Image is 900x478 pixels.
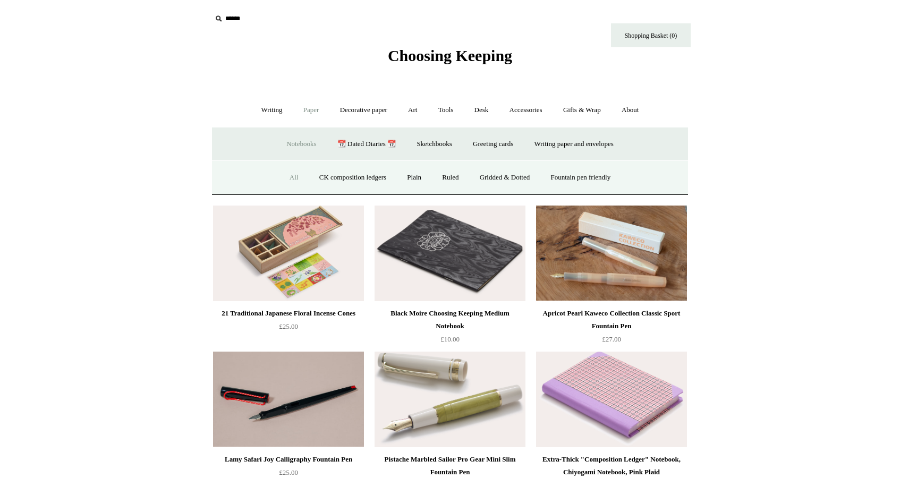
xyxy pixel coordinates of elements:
[429,96,463,124] a: Tools
[213,307,364,351] a: 21 Traditional Japanese Floral Incense Cones £25.00
[539,307,684,332] div: Apricot Pearl Kaweco Collection Classic Sport Fountain Pen
[500,96,552,124] a: Accessories
[388,55,512,63] a: Choosing Keeping
[536,352,687,447] a: Extra-Thick "Composition Ledger" Notebook, Chiyogami Notebook, Pink Plaid Extra-Thick "Compositio...
[470,164,540,192] a: Gridded & Dotted
[375,352,525,447] a: Pistache Marbled Sailor Pro Gear Mini Slim Fountain Pen Pistache Marbled Sailor Pro Gear Mini Sli...
[465,96,498,124] a: Desk
[280,164,308,192] a: All
[397,164,431,192] a: Plain
[602,335,621,343] span: £27.00
[213,206,364,301] a: 21 Traditional Japanese Floral Incense Cones 21 Traditional Japanese Floral Incense Cones
[310,164,396,192] a: CK composition ledgers
[375,206,525,301] a: Black Moire Choosing Keeping Medium Notebook Black Moire Choosing Keeping Medium Notebook
[375,206,525,301] img: Black Moire Choosing Keeping Medium Notebook
[277,130,326,158] a: Notebooks
[541,164,621,192] a: Fountain pen friendly
[611,23,691,47] a: Shopping Basket (0)
[536,307,687,351] a: Apricot Pearl Kaweco Collection Classic Sport Fountain Pen £27.00
[213,352,364,447] img: Lamy Safari Joy Calligraphy Fountain Pen
[216,453,361,466] div: Lamy Safari Joy Calligraphy Fountain Pen
[377,307,523,332] div: Black Moire Choosing Keeping Medium Notebook
[279,322,298,330] span: £25.00
[330,96,397,124] a: Decorative paper
[279,468,298,476] span: £25.00
[328,130,405,158] a: 📆 Dated Diaries 📆
[536,206,687,301] a: Apricot Pearl Kaweco Collection Classic Sport Fountain Pen Apricot Pearl Kaweco Collection Classi...
[525,130,623,158] a: Writing paper and envelopes
[398,96,427,124] a: Art
[388,47,512,64] span: Choosing Keeping
[407,130,461,158] a: Sketchbooks
[216,307,361,320] div: 21 Traditional Japanese Floral Incense Cones
[294,96,329,124] a: Paper
[213,352,364,447] a: Lamy Safari Joy Calligraphy Fountain Pen Lamy Safari Joy Calligraphy Fountain Pen
[213,206,364,301] img: 21 Traditional Japanese Floral Incense Cones
[536,206,687,301] img: Apricot Pearl Kaweco Collection Classic Sport Fountain Pen
[375,352,525,447] img: Pistache Marbled Sailor Pro Gear Mini Slim Fountain Pen
[463,130,523,158] a: Greeting cards
[536,352,687,447] img: Extra-Thick "Composition Ledger" Notebook, Chiyogami Notebook, Pink Plaid
[252,96,292,124] a: Writing
[375,307,525,351] a: Black Moire Choosing Keeping Medium Notebook £10.00
[440,335,460,343] span: £10.00
[432,164,468,192] a: Ruled
[554,96,610,124] a: Gifts & Wrap
[612,96,649,124] a: About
